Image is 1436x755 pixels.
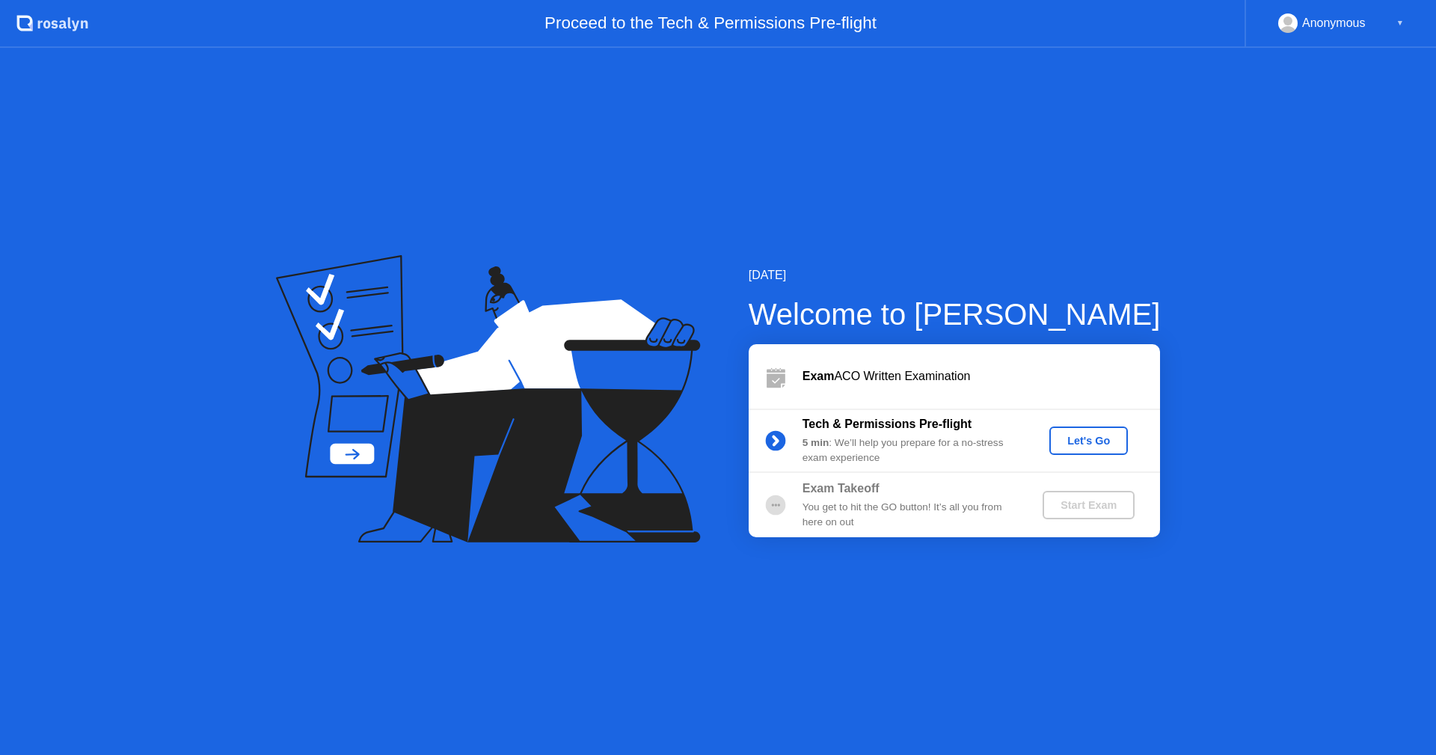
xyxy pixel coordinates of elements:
div: : We’ll help you prepare for a no-stress exam experience [803,435,1018,466]
div: Welcome to [PERSON_NAME] [749,292,1161,337]
b: Tech & Permissions Pre-flight [803,418,972,430]
div: ACO Written Examination [803,367,1160,385]
div: You get to hit the GO button! It’s all you from here on out [803,500,1018,531]
button: Start Exam [1043,491,1135,519]
b: Exam Takeoff [803,482,880,495]
b: Exam [803,370,835,382]
div: Anonymous [1302,13,1366,33]
div: ▼ [1396,13,1404,33]
div: [DATE] [749,266,1161,284]
div: Let's Go [1055,435,1122,447]
b: 5 min [803,437,829,448]
div: Start Exam [1049,499,1129,511]
button: Let's Go [1049,427,1128,455]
